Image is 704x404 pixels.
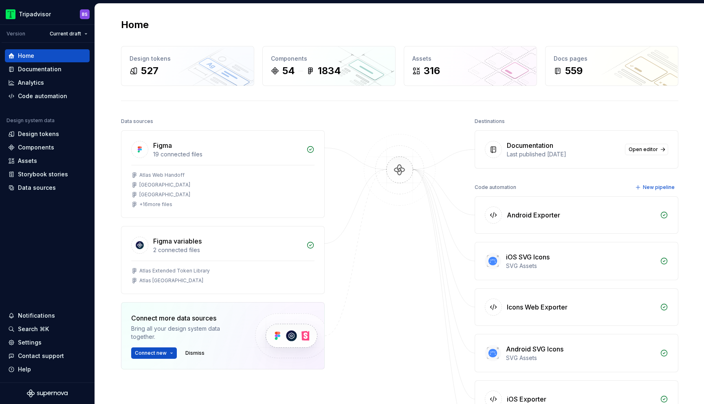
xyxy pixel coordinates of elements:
div: Notifications [18,312,55,320]
span: New pipeline [643,184,675,191]
div: Figma [153,141,172,150]
button: New pipeline [633,182,678,193]
div: Icons Web Exporter [507,302,568,312]
div: Last published [DATE] [507,150,620,158]
img: 0ed0e8b8-9446-497d-bad0-376821b19aa5.png [6,9,15,19]
a: Settings [5,336,90,349]
div: BS [82,11,88,18]
a: Documentation [5,63,90,76]
a: Assets316 [404,46,537,86]
a: Components [5,141,90,154]
div: 19 connected files [153,150,301,158]
div: Design system data [7,117,55,124]
div: Atlas Extended Token Library [139,268,210,274]
div: SVG Assets [506,354,655,362]
span: Current draft [50,31,81,37]
div: 527 [141,64,158,77]
div: Assets [412,55,528,63]
button: Contact support [5,349,90,362]
button: Connect new [131,347,177,359]
a: Figma19 connected filesAtlas Web Handoff[GEOGRAPHIC_DATA][GEOGRAPHIC_DATA]+16more files [121,130,325,218]
span: Dismiss [185,350,205,356]
h2: Home [121,18,149,31]
a: Storybook stories [5,168,90,181]
a: Assets [5,154,90,167]
div: Contact support [18,352,64,360]
div: 559 [565,64,583,77]
div: Data sources [121,116,153,127]
div: Components [18,143,54,151]
div: Analytics [18,79,44,87]
div: Atlas Web Handoff [139,172,185,178]
div: Home [18,52,34,60]
div: Settings [18,338,42,347]
div: Documentation [507,141,553,150]
div: Search ⌘K [18,325,49,333]
div: Connect more data sources [131,313,241,323]
div: iOS SVG Icons [506,252,550,262]
div: 2 connected files [153,246,301,254]
div: Code automation [18,92,67,100]
button: Dismiss [182,347,208,359]
button: Notifications [5,309,90,322]
div: Data sources [18,184,56,192]
div: Tripadvisor [19,10,51,18]
div: SVG Assets [506,262,655,270]
div: Figma variables [153,236,202,246]
span: Connect new [135,350,167,356]
button: TripadvisorBS [2,5,93,23]
div: [GEOGRAPHIC_DATA] [139,182,190,188]
div: Design tokens [18,130,59,138]
a: Code automation [5,90,90,103]
button: Current draft [46,28,91,40]
div: Docs pages [554,55,670,63]
a: Docs pages559 [545,46,678,86]
div: Code automation [475,182,516,193]
div: Atlas [GEOGRAPHIC_DATA] [139,277,203,284]
a: Analytics [5,76,90,89]
div: 54 [282,64,295,77]
svg: Supernova Logo [27,389,68,397]
div: Storybook stories [18,170,68,178]
a: Design tokens [5,127,90,141]
div: Documentation [18,65,62,73]
div: 316 [424,64,440,77]
div: Android SVG Icons [506,344,563,354]
div: Android Exporter [507,210,560,220]
a: Design tokens527 [121,46,254,86]
a: Data sources [5,181,90,194]
div: Help [18,365,31,373]
a: Home [5,49,90,62]
div: iOS Exporter [507,394,546,404]
a: Open editor [625,144,668,155]
div: Version [7,31,25,37]
a: Figma variables2 connected filesAtlas Extended Token LibraryAtlas [GEOGRAPHIC_DATA] [121,226,325,294]
div: Components [271,55,387,63]
div: + 16 more files [139,201,172,208]
div: Bring all your design system data together. [131,325,241,341]
span: Open editor [629,146,658,153]
button: Search ⌘K [5,323,90,336]
div: Assets [18,157,37,165]
div: 1834 [318,64,341,77]
button: Help [5,363,90,376]
div: Destinations [475,116,505,127]
div: Design tokens [130,55,246,63]
div: [GEOGRAPHIC_DATA] [139,191,190,198]
a: Components541834 [262,46,396,86]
